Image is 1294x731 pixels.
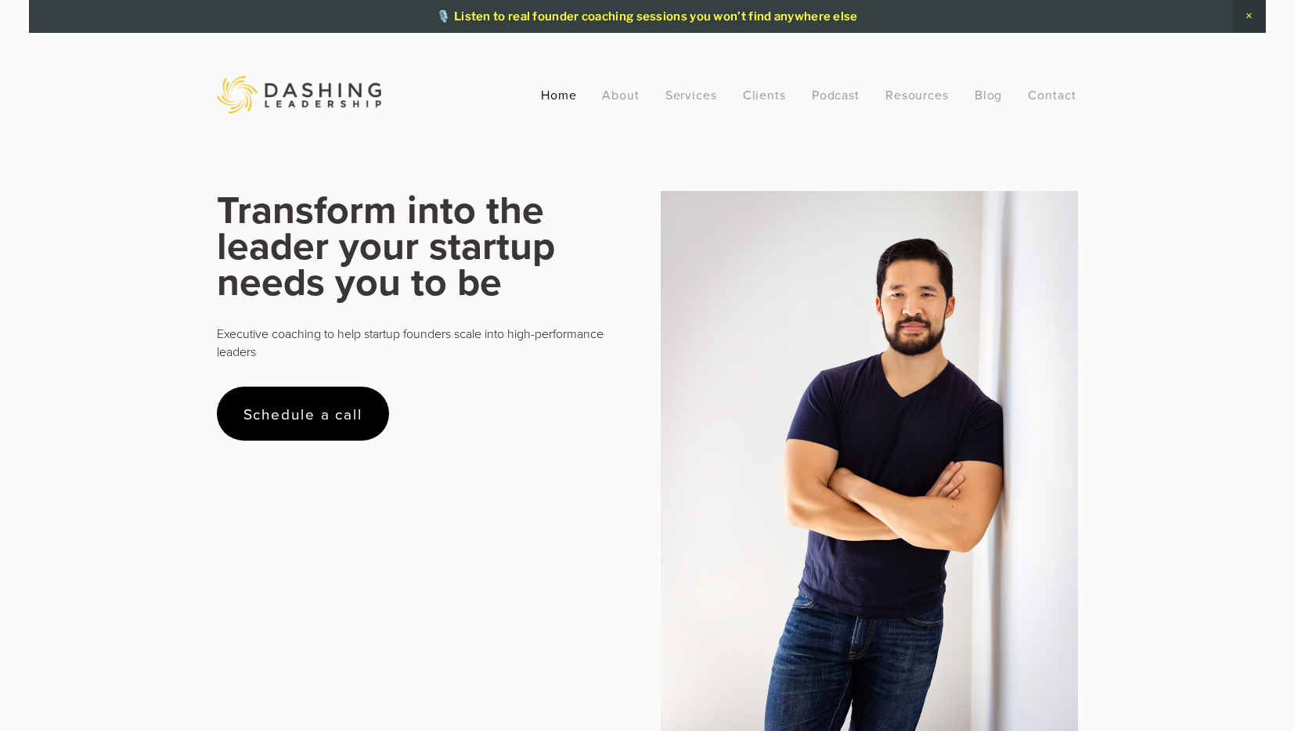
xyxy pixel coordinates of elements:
a: Podcast [812,81,860,109]
a: Clients [743,81,787,109]
a: Resources [885,86,950,103]
img: Dashing Leadership [217,76,381,113]
strong: Transform into the leader your startup needs you to be [217,181,565,309]
a: About [602,81,640,109]
a: Home [541,81,577,109]
a: Blog [975,81,1003,109]
a: Schedule a call [217,387,390,441]
a: Services [665,81,718,109]
p: Executive coaching to help startup founders scale into high-performance leaders [217,325,634,360]
a: Contact [1028,81,1076,109]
